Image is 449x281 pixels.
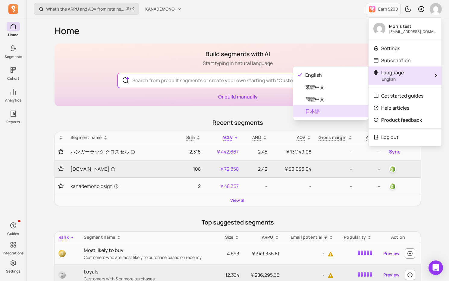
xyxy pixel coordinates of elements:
[55,25,421,36] h1: Home
[142,4,185,15] button: KANADEMONO
[305,95,364,103] span: 簡體中文
[71,182,173,190] a: kanademono.dsign
[84,247,213,254] p: Most likely to buy
[6,120,20,124] p: Reports
[319,148,353,155] p: --
[132,7,134,11] kbd: K
[369,66,441,85] button: LanguageEnglish
[360,182,381,190] p: --
[366,3,401,15] button: Earn $200
[319,165,353,173] p: --
[275,148,312,155] p: ￥131,149.08
[275,182,312,190] p: -
[58,250,66,257] span: 1
[389,182,396,190] img: shopify_customer_tag
[8,33,18,37] p: Home
[319,182,353,190] p: --
[71,148,135,155] span: ハンガーラック クロスセル
[402,3,414,15] button: Toggle dark mode
[389,165,396,173] img: shopify_customer_tag
[186,134,195,140] span: Size
[127,73,348,88] input: Search from prebuilt segments or create your own starting with “Customers who” ...
[305,83,364,91] span: 繁體中文
[58,166,63,172] button: Toggle favorite
[305,71,364,79] span: English
[344,234,366,240] p: Popularity
[360,165,381,173] p: --
[5,54,22,59] p: Segments
[7,219,20,237] button: Guides
[5,98,21,103] p: Analytics
[360,148,381,155] p: --
[127,6,134,12] span: +
[71,182,119,190] span: kanademono.dsign
[203,60,273,67] p: Start typing in natural language
[84,234,213,240] div: Segment name
[287,250,334,257] p: -
[246,182,267,190] p: -
[180,182,201,190] p: 2
[46,6,124,12] p: What’s the ARPU and AOV from retained customers?
[251,250,279,257] span: ￥349,335.81
[252,134,261,140] span: ANO
[246,165,267,173] p: 2.42
[379,234,417,240] div: Action
[305,108,364,115] span: 日本語
[208,165,239,173] p: ￥72,858
[208,148,239,155] p: ￥442,667
[55,218,421,227] p: Top suggested segments
[208,182,239,190] p: ￥48,357
[3,251,24,256] p: Integrations
[227,250,239,257] span: 4,593
[58,271,66,279] span: 2
[388,164,397,174] button: shopify_customer_tag
[388,181,397,191] button: shopify_customer_tag
[262,234,273,240] p: ARPU
[287,271,334,279] p: -
[58,234,69,240] span: Rank
[71,165,115,173] span: [DOMAIN_NAME]
[381,69,404,76] span: Language
[381,270,402,280] a: Preview
[389,148,400,155] span: Sync
[218,93,258,100] a: Or build manually
[58,183,63,189] button: Toggle favorite
[222,134,233,140] span: ACLV
[84,268,213,275] p: Loyals
[71,148,173,155] a: ハンガーラック クロスセル
[246,148,267,155] p: 2.45
[429,260,443,275] div: Open Intercom Messenger
[293,66,369,120] div: LanguageEnglish
[180,148,201,155] p: 2,316
[381,248,402,259] a: Preview
[71,165,173,173] a: [DOMAIN_NAME]
[291,234,328,240] p: Email potential ￥
[430,3,442,15] img: avatar
[7,76,19,81] p: Cohort
[230,197,246,203] a: View all
[297,134,306,140] p: AOV
[71,134,173,140] div: Segment name
[145,6,174,12] span: KANADEMONO
[180,165,201,173] p: 108
[388,147,402,157] button: Sync
[6,269,20,274] p: Settings
[55,118,421,127] p: Recent segments
[275,165,312,173] p: ￥30,036.04
[126,5,130,13] kbd: ⌘
[7,231,19,236] p: Guides
[250,272,279,278] span: ￥286,295.35
[319,134,347,140] p: Gross margin
[225,234,234,240] span: Size
[225,272,239,278] span: 12,334
[58,149,63,155] button: Toggle favorite
[84,254,213,260] p: Customers who are most likely to purchase based on recency.
[366,134,375,140] p: ACR
[203,50,273,58] h1: Build segments with AI
[34,3,139,15] button: What’s the ARPU and AOV from retained customers?⌘+K
[382,76,429,82] p: English
[378,6,398,12] p: Earn $200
